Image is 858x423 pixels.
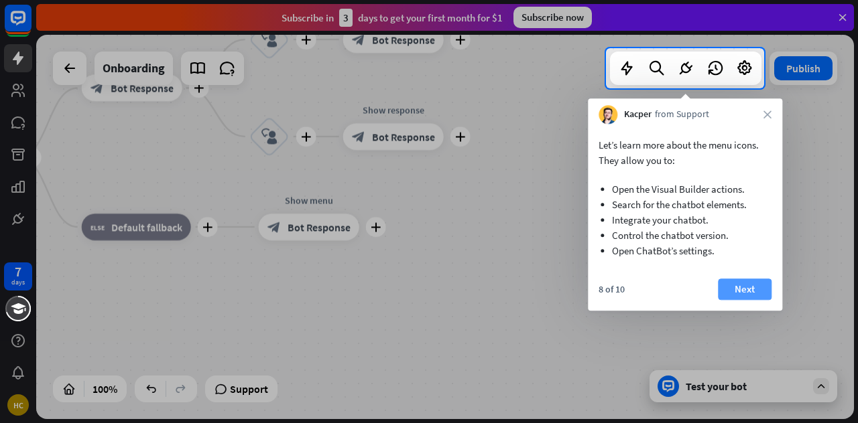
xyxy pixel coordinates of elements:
span: Kacper [624,108,652,122]
button: Next [718,278,772,300]
li: Search for the chatbot elements. [612,197,758,212]
li: Integrate your chatbot. [612,212,758,228]
div: 8 of 10 [599,283,625,295]
li: Open ChatBot’s settings. [612,243,758,258]
button: Open LiveChat chat widget [11,5,51,46]
p: Let’s learn more about the menu icons. They allow you to: [599,137,772,168]
li: Open the Visual Builder actions. [612,181,758,197]
li: Control the chatbot version. [612,228,758,243]
span: from Support [655,108,709,122]
i: close [763,110,772,118]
